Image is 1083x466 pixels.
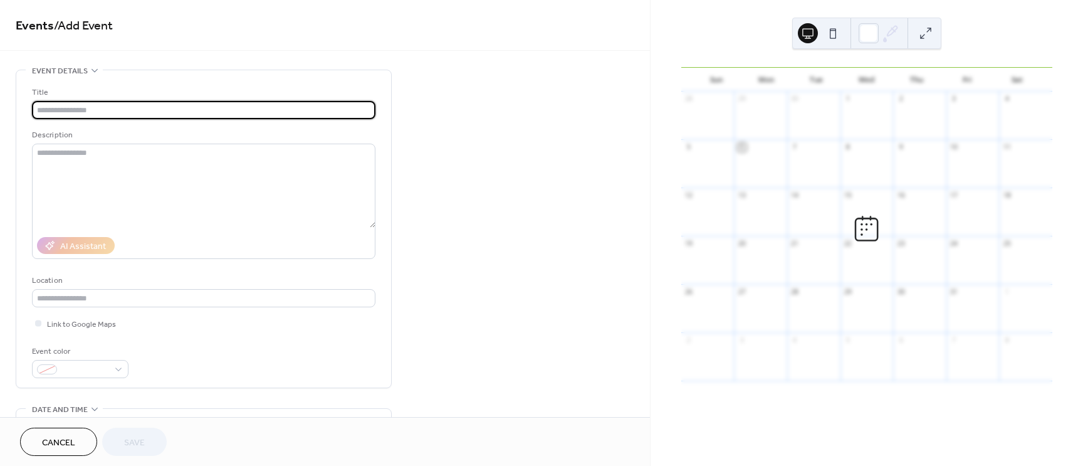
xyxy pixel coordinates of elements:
div: 26 [684,287,693,296]
div: 30 [897,287,906,296]
div: 8 [1003,336,1012,344]
div: 10 [950,143,958,152]
div: 29 [844,287,852,296]
div: 31 [950,287,958,296]
div: 6 [738,143,746,152]
div: 28 [684,95,693,103]
div: 7 [950,336,958,344]
div: 14 [790,191,799,200]
div: 21 [790,239,799,248]
div: Event color [32,345,126,358]
div: 1 [844,95,852,103]
div: 7 [790,143,799,152]
div: 20 [738,239,746,248]
div: 22 [844,239,852,248]
div: 30 [790,95,799,103]
a: Events [16,14,54,38]
div: 17 [950,191,958,200]
div: 15 [844,191,852,200]
div: Description [32,129,373,142]
div: 27 [738,287,746,296]
div: 5 [684,143,693,152]
div: 8 [844,143,852,152]
div: 16 [897,191,906,200]
div: 11 [1003,143,1012,152]
div: 19 [684,239,693,248]
span: Date and time [32,403,88,416]
div: Sat [992,68,1042,92]
div: 24 [950,239,958,248]
span: / Add Event [54,14,113,38]
div: 5 [844,336,852,344]
span: Cancel [42,437,75,450]
div: 13 [738,191,746,200]
div: Tue [792,68,842,92]
div: 2 [684,336,693,344]
div: Location [32,274,373,287]
div: 2 [897,95,906,103]
div: Fri [942,68,992,92]
div: 6 [897,336,906,344]
div: 1 [1003,287,1012,296]
div: Thu [892,68,942,92]
div: 25 [1003,239,1012,248]
div: 23 [897,239,906,248]
div: 3 [950,95,958,103]
div: 4 [1003,95,1012,103]
div: 4 [790,336,799,344]
div: 3 [738,336,746,344]
div: 9 [897,143,906,152]
span: Link to Google Maps [47,318,116,331]
button: Cancel [20,428,97,456]
div: Title [32,86,373,99]
div: Sun [691,68,741,92]
div: 12 [684,191,693,200]
div: Mon [741,68,792,92]
span: Event details [32,65,88,78]
div: 18 [1003,191,1012,200]
div: Wed [842,68,892,92]
div: 28 [790,287,799,296]
div: 29 [738,95,746,103]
